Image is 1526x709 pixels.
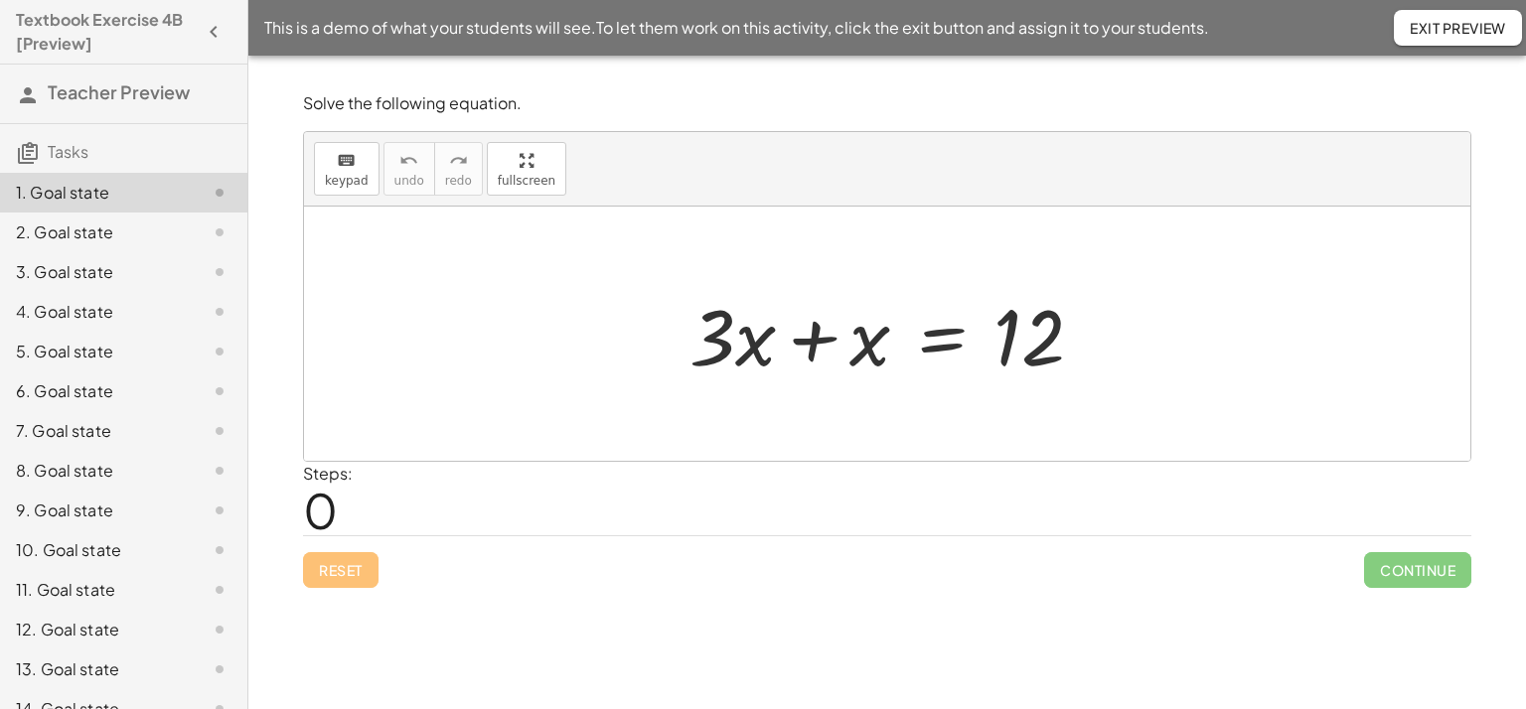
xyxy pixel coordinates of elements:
i: Task not started. [208,300,231,324]
button: undoundo [383,142,435,196]
i: Task not started. [208,181,231,205]
span: undo [394,174,424,188]
div: 11. Goal state [16,578,176,602]
i: Task not started. [208,340,231,363]
span: 0 [303,480,338,540]
i: Task not started. [208,578,231,602]
div: 12. Goal state [16,618,176,641]
div: 2. Goal state [16,220,176,244]
button: keyboardkeypad [314,142,380,196]
div: 13. Goal state [16,657,176,681]
i: Task not started. [208,538,231,562]
h4: Textbook Exercise 4B [Preview] [16,8,196,56]
i: keyboard [337,149,356,173]
i: Task not started. [208,459,231,483]
i: redo [449,149,468,173]
div: 5. Goal state [16,340,176,363]
span: keypad [325,174,369,188]
div: 10. Goal state [16,538,176,562]
div: 4. Goal state [16,300,176,324]
div: 7. Goal state [16,419,176,443]
span: fullscreen [498,174,555,188]
div: 1. Goal state [16,181,176,205]
div: 6. Goal state [16,379,176,403]
div: 9. Goal state [16,498,176,522]
div: 3. Goal state [16,260,176,284]
span: Teacher Preview [48,80,190,103]
i: Task not started. [208,220,231,244]
label: Steps: [303,463,353,484]
i: Task not started. [208,657,231,681]
i: Task not started. [208,498,231,522]
p: Solve the following equation. [303,92,1471,115]
button: redoredo [434,142,483,196]
span: This is a demo of what your students will see. To let them work on this activity, click the exit ... [264,16,1209,40]
button: fullscreen [487,142,566,196]
i: Task not started. [208,419,231,443]
i: Task not started. [208,618,231,641]
i: Task not started. [208,260,231,284]
span: Tasks [48,141,88,162]
i: undo [399,149,418,173]
i: Task not started. [208,379,231,403]
div: 8. Goal state [16,459,176,483]
span: Exit Preview [1410,19,1506,37]
span: redo [445,174,472,188]
button: Exit Preview [1394,10,1522,46]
